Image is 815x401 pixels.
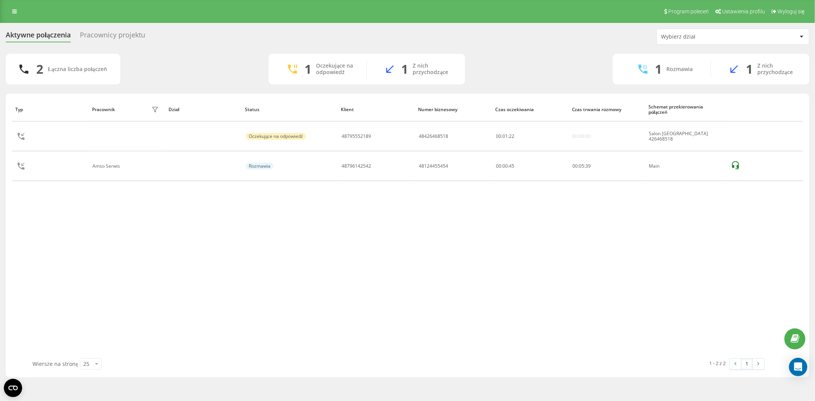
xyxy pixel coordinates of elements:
div: Salon [GEOGRAPHIC_DATA] 426468518 [649,131,723,142]
div: Typ [15,107,84,112]
div: 48124455454 [419,163,448,169]
a: 1 [741,359,753,369]
div: Rozmawia [246,163,274,170]
button: Open CMP widget [4,379,22,397]
div: Oczekujące na odpowiedź [316,63,355,76]
div: Amso Serwis [92,163,122,169]
div: Z nich przychodzące [757,63,798,76]
div: Czas trwania rozmowy [572,107,641,112]
div: Dział [169,107,238,112]
div: : : [496,134,514,139]
span: 05 [579,163,584,169]
div: Łączna liczba połączeń [48,66,107,73]
div: Aktywne połączenia [6,31,71,43]
div: 1 [305,62,312,76]
span: 39 [585,163,591,169]
span: Wiersze na stronę [32,360,78,367]
span: 00 [572,163,578,169]
div: 48426468518 [419,134,448,139]
div: Oczekujące na odpowiedź [246,133,306,140]
span: Ustawienia profilu [722,8,765,15]
div: 25 [83,360,89,368]
span: 00 [496,133,501,139]
div: 00:00:00 [572,134,591,139]
div: 00:00:45 [496,163,564,169]
div: Z nich przychodzące [413,63,454,76]
div: Wybierz dział [661,34,752,40]
div: Status [245,107,334,112]
div: Pracownik [92,107,115,112]
div: 48795552189 [342,134,371,139]
div: 48796142542 [342,163,371,169]
div: Schemat przekierowania połączeń [648,104,723,115]
div: Numer biznesowy [418,107,488,112]
div: : : [572,163,591,169]
span: 01 [502,133,508,139]
div: Rozmawia [667,66,693,73]
div: Czas oczekiwania [495,107,564,112]
div: Main [649,163,723,169]
div: Pracownicy projektu [80,31,145,43]
div: 1 [655,62,662,76]
span: 22 [509,133,514,139]
div: 2 [36,62,43,76]
div: Open Intercom Messenger [789,358,807,376]
span: Program poleceń [668,8,709,15]
div: 1 [746,62,753,76]
div: Klient [341,107,411,112]
div: 1 [402,62,408,76]
div: 1 - 2 z 2 [710,359,726,367]
span: Wyloguj się [778,8,805,15]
